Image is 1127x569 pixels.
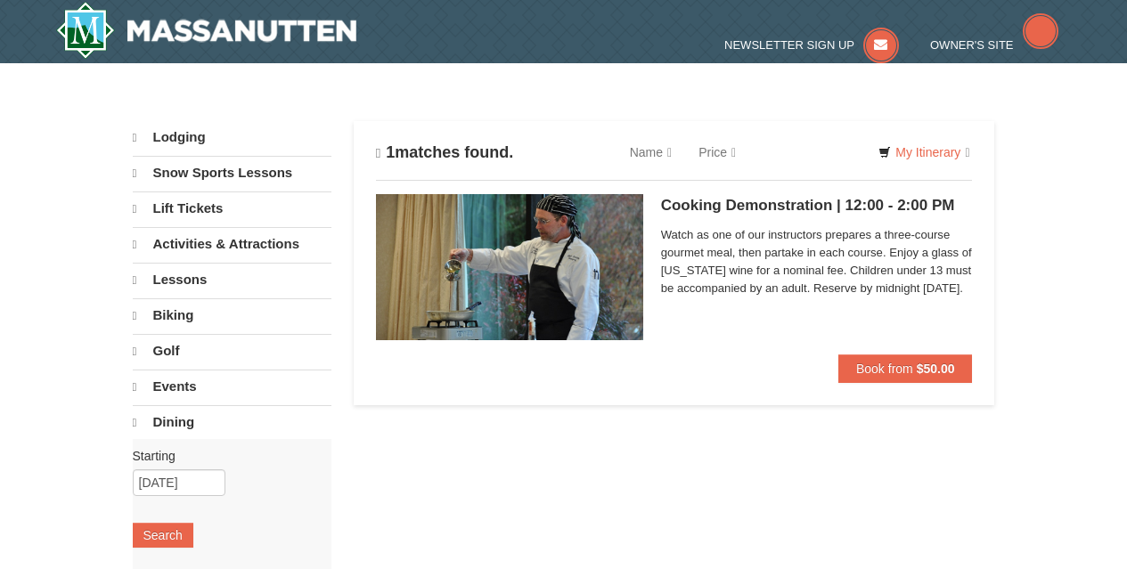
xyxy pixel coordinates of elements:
a: My Itinerary [867,139,981,166]
a: Lodging [133,121,331,154]
a: Snow Sports Lessons [133,156,331,190]
a: Newsletter Sign Up [724,38,899,52]
a: Golf [133,334,331,368]
span: Book from [856,362,913,376]
h5: Cooking Demonstration | 12:00 - 2:00 PM [661,197,973,215]
button: Book from $50.00 [838,354,973,383]
a: Dining [133,405,331,439]
a: Massanutten Resort [56,2,357,59]
span: Watch as one of our instructors prepares a three-course gourmet meal, then partake in each course... [661,226,973,297]
button: Search [133,523,193,548]
a: Lift Tickets [133,191,331,225]
a: Owner's Site [930,38,1058,52]
strong: $50.00 [917,362,955,376]
a: Lessons [133,263,331,297]
a: Biking [133,298,331,332]
a: Price [685,134,749,170]
label: Starting [133,447,318,465]
a: Events [133,370,331,403]
img: 6619865-175-4d47c4b8.jpg [376,194,643,340]
a: Activities & Attractions [133,227,331,261]
img: Massanutten Resort Logo [56,2,357,59]
span: Owner's Site [930,38,1014,52]
a: Name [617,134,685,170]
span: Newsletter Sign Up [724,38,854,52]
